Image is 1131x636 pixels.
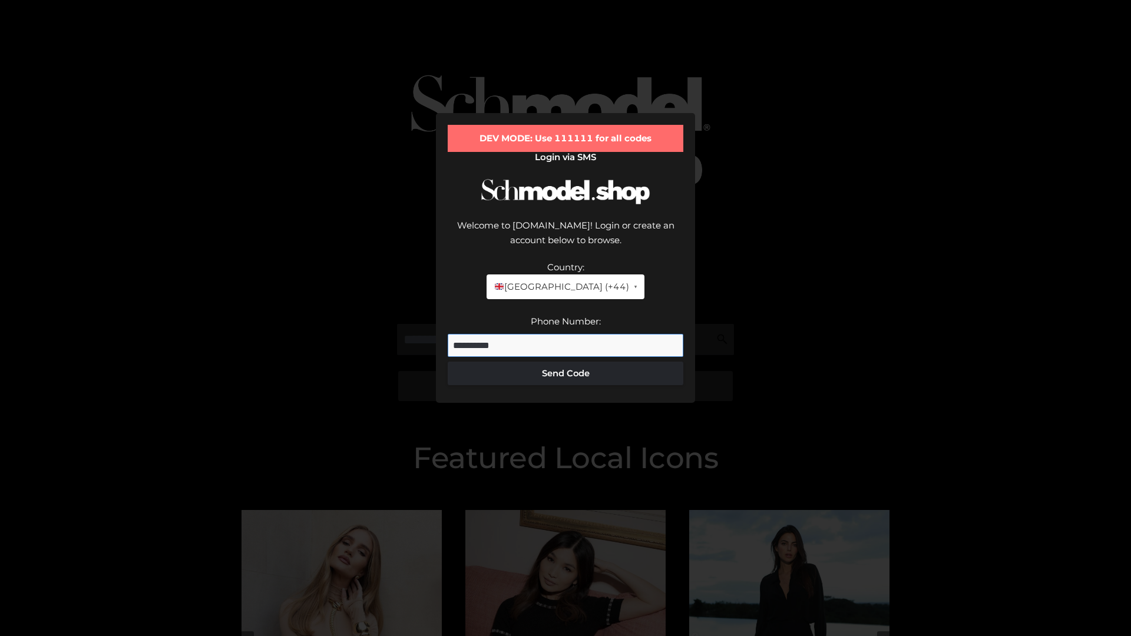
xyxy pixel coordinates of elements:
[531,316,601,327] label: Phone Number:
[448,125,683,152] div: DEV MODE: Use 111111 for all codes
[448,152,683,163] h2: Login via SMS
[448,218,683,260] div: Welcome to [DOMAIN_NAME]! Login or create an account below to browse.
[448,362,683,385] button: Send Code
[477,168,654,215] img: Schmodel Logo
[547,261,584,273] label: Country:
[494,279,629,294] span: [GEOGRAPHIC_DATA] (+44)
[495,282,504,291] img: 🇬🇧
